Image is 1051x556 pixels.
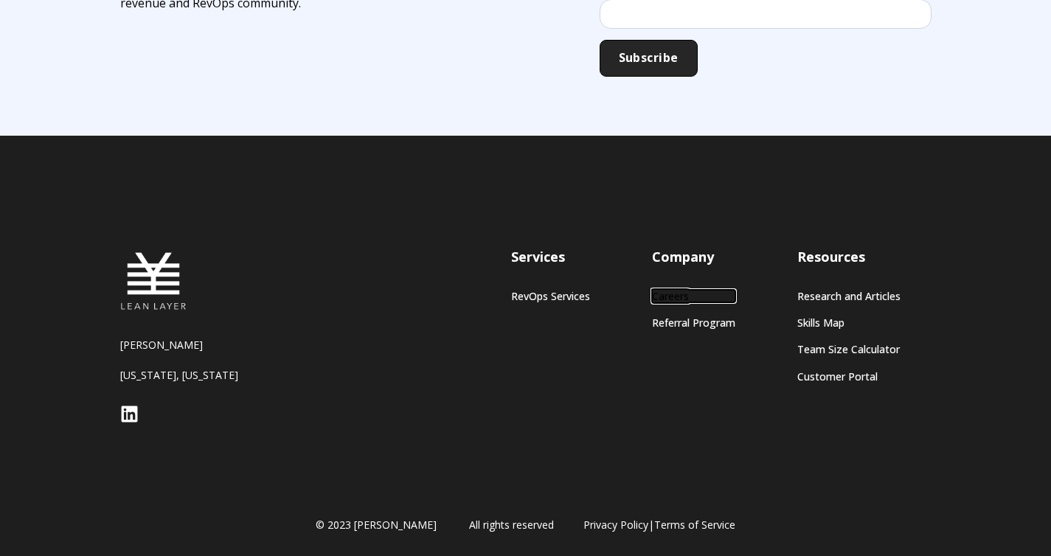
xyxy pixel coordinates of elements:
a: RevOps Services [511,290,590,302]
h3: Resources [797,248,901,266]
p: [PERSON_NAME] [120,338,305,352]
h3: Services [511,248,590,266]
a: Terms of Service [654,518,735,532]
a: Skills Map [797,316,901,329]
span: © 2023 [PERSON_NAME] [316,518,437,532]
a: Customer Portal [797,370,901,383]
a: Careers [652,290,735,302]
span: | [583,518,735,532]
img: Lean Layer [120,248,187,314]
input: Subscribe [600,40,698,77]
h3: Company [652,248,735,266]
a: Referral Program [652,316,735,329]
a: Team Size Calculator [797,343,901,355]
a: Research and Articles [797,290,901,302]
span: All rights reserved [469,518,554,532]
p: [US_STATE], [US_STATE] [120,368,305,382]
a: Privacy Policy [583,518,648,532]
